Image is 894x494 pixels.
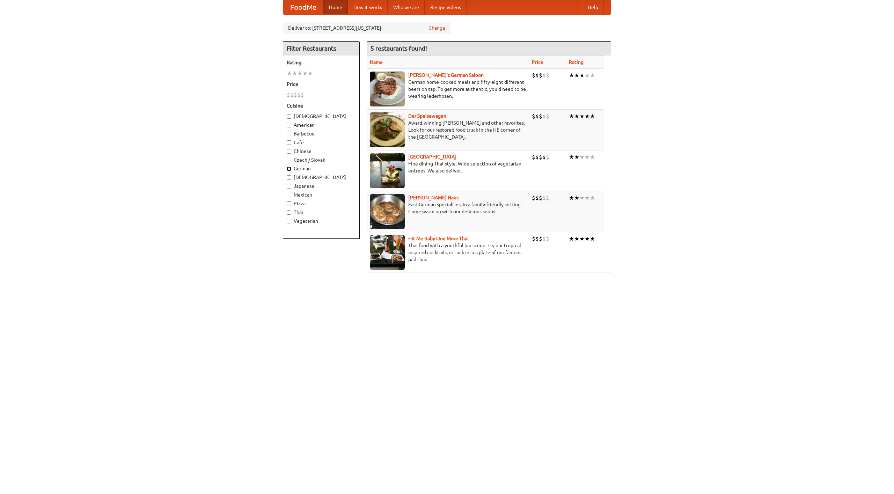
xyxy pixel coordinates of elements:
input: Czech / Slovak [287,158,291,162]
li: ★ [574,112,579,120]
li: ★ [579,72,585,79]
a: Rating [569,59,584,65]
li: $ [542,235,546,243]
input: Cafe [287,140,291,145]
li: ★ [585,194,590,202]
a: Home [323,0,348,14]
li: ★ [590,235,595,243]
li: ★ [574,153,579,161]
li: ★ [574,194,579,202]
label: Chinese [287,148,356,155]
li: $ [539,112,542,120]
div: Deliver to: [STREET_ADDRESS][US_STATE] [283,22,450,34]
li: $ [532,112,535,120]
a: [PERSON_NAME]'s German Saloon [408,72,484,78]
a: Price [532,59,543,65]
li: ★ [579,194,585,202]
label: Vegetarian [287,217,356,224]
input: American [287,123,291,127]
li: ★ [569,112,574,120]
li: $ [535,72,539,79]
a: How it works [348,0,388,14]
label: German [287,165,356,172]
h5: Rating [287,59,356,66]
li: ★ [590,72,595,79]
li: $ [539,194,542,202]
li: ★ [585,72,590,79]
p: Award-winning [PERSON_NAME] and other favorites. Look for our restored food truck in the NE corne... [370,119,526,140]
label: Cafe [287,139,356,146]
label: Thai [287,209,356,216]
p: German home-cooked meals and fifty-eight different beers on tap. To get more authentic, you'd nee... [370,79,526,99]
img: babythai.jpg [370,235,405,270]
img: speisewagen.jpg [370,112,405,147]
li: ★ [569,194,574,202]
li: $ [539,153,542,161]
li: $ [539,72,542,79]
li: ★ [585,235,590,243]
input: Barbecue [287,132,291,136]
li: $ [546,194,549,202]
p: Thai food with a youthful bar scene. Try our tropical inspired cocktails, or tuck into a plate of... [370,242,526,263]
input: Thai [287,210,291,215]
input: German [287,167,291,171]
li: ★ [590,153,595,161]
li: $ [535,153,539,161]
li: ★ [585,112,590,120]
label: Mexican [287,191,356,198]
li: ★ [569,72,574,79]
a: Who we are [388,0,425,14]
li: ★ [297,69,302,77]
li: $ [546,235,549,243]
li: $ [542,194,546,202]
li: $ [535,194,539,202]
li: $ [542,153,546,161]
label: American [287,121,356,128]
li: $ [546,153,549,161]
input: [DEMOGRAPHIC_DATA] [287,114,291,119]
h5: Cuisine [287,102,356,109]
img: satay.jpg [370,153,405,188]
li: $ [532,235,535,243]
a: Der Speisewagen [408,113,446,119]
ng-pluralize: 5 restaurants found! [371,45,427,52]
li: $ [542,112,546,120]
a: [PERSON_NAME] Haus [408,195,459,200]
input: Pizza [287,201,291,206]
label: Pizza [287,200,356,207]
li: $ [294,91,297,99]
li: ★ [287,69,292,77]
li: $ [542,72,546,79]
li: $ [535,112,539,120]
li: ★ [308,69,313,77]
li: $ [539,235,542,243]
label: [DEMOGRAPHIC_DATA] [287,113,356,120]
li: ★ [574,72,579,79]
a: Name [370,59,383,65]
p: Fine dining Thai-style. Wide selection of vegetarian entrées. We also deliver. [370,160,526,174]
label: Japanese [287,183,356,190]
li: ★ [579,153,585,161]
label: Barbecue [287,130,356,137]
label: Czech / Slovak [287,156,356,163]
li: ★ [585,153,590,161]
li: ★ [569,235,574,243]
a: FoodMe [283,0,323,14]
input: Mexican [287,193,291,197]
h5: Price [287,81,356,88]
li: $ [546,112,549,120]
a: Hit Me Baby One More Thai [408,236,469,241]
li: ★ [590,194,595,202]
input: Vegetarian [287,219,291,223]
li: $ [546,72,549,79]
li: $ [287,91,290,99]
li: ★ [302,69,308,77]
a: Change [428,24,445,31]
li: $ [532,153,535,161]
p: East German specialties, in a family-friendly setting. Come warm up with our delicious soups. [370,201,526,215]
li: $ [301,91,304,99]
